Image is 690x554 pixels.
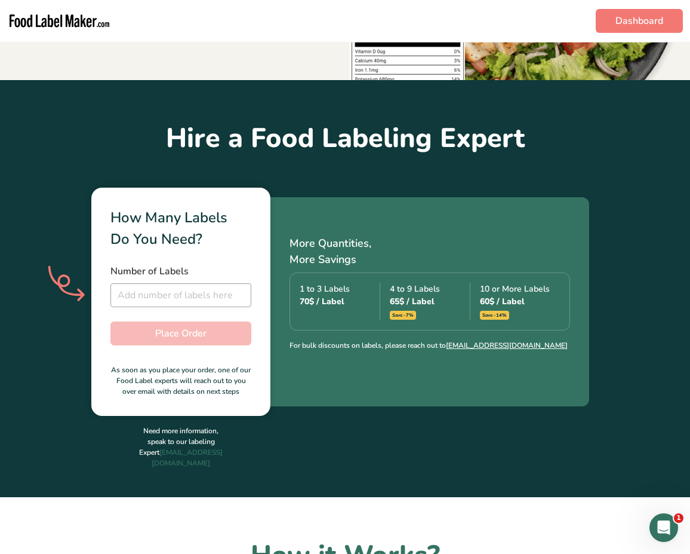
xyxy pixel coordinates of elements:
[289,340,570,351] p: For bulk discounts on labels, please reach out to
[390,283,470,320] div: 4 to 9 Labels
[300,283,380,320] div: 1 to 3 Labels
[674,513,683,523] span: 1
[596,9,683,33] a: Dashboard
[110,365,251,397] p: As soon as you place your order, one of our Food Label experts will reach out to you over email w...
[300,295,380,308] div: 70$ / Label
[649,513,678,542] iframe: Intercom live chat
[289,235,570,268] p: More Quantities, More Savings
[110,265,189,278] span: Number of Labels
[480,311,509,320] span: Save -14%
[152,448,223,468] a: [EMAIL_ADDRESS][DOMAIN_NAME]
[155,326,207,341] span: Place Order
[110,283,251,307] input: Add number of labels here
[390,311,416,320] span: Save -7%
[7,5,112,37] img: Food Label Maker
[110,207,251,250] div: How Many Labels Do You Need?
[446,341,568,350] a: [EMAIL_ADDRESS][DOMAIN_NAME]
[480,295,560,308] div: 60$ / Label
[91,406,270,488] div: Need more information, speak to our labeling Expert
[110,322,251,345] button: Place Order
[390,295,470,308] div: 65$ / Label
[480,283,560,320] div: 10 or More Labels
